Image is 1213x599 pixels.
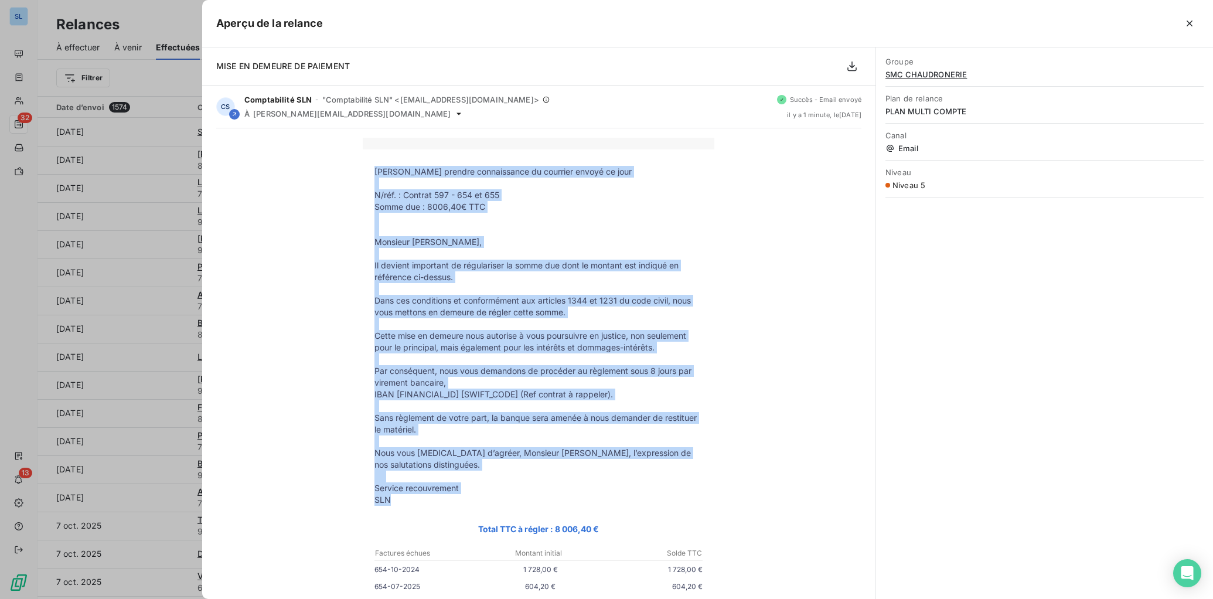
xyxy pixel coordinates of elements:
[253,109,451,118] span: [PERSON_NAME][EMAIL_ADDRESS][DOMAIN_NAME]
[1173,559,1201,587] div: Open Intercom Messenger
[374,201,703,213] p: Somme due : 8006,40€ TTC
[374,330,703,353] p: Cette mise en demeure nous autorise à vous poursuivre en justice, non seulement pour le principal...
[485,548,593,559] p: Montant initial
[885,144,1204,153] span: Email
[885,70,1204,79] span: SMC CHAUDRONERIE
[374,166,703,178] p: [PERSON_NAME] prendre connaissance du courrier envoyé ce jour
[595,580,703,593] p: 604,20 €
[486,563,595,576] p: 1 728,00 €
[244,95,312,104] span: Comptabilité SLN
[374,389,703,400] p: IBAN [FINANCIAL_ID] [SWIFT_CODE] (Ref contrat à rappeler).
[374,482,703,494] p: Service recouvrement
[375,548,483,559] p: Factures échues
[374,522,703,536] p: Total TTC à régler : 8 006,40 €
[216,15,323,32] h5: Aperçu de la relance
[885,57,1204,66] span: Groupe
[594,548,703,559] p: Solde TTC
[374,447,703,471] p: Nous vous [MEDICAL_DATA] d’agréer, Monsieur [PERSON_NAME], l’expression de nos salutations distin...
[892,181,925,190] span: Niveau 5
[790,96,861,103] span: Succès - Email envoyé
[885,168,1204,177] span: Niveau
[216,97,235,116] div: CS
[885,107,1204,116] span: PLAN MULTI COMPTE
[374,189,703,201] p: N/réf. : Contrat 597 - 654 et 655
[374,412,703,435] p: Sans règlement de votre part, la banque sera amenée à nous demander de restituer le matériel.
[885,131,1204,140] span: Canal
[374,295,703,318] p: Dans ces conditions et conformément aux articles 1344 et 1231 du code civil, nous vous mettons en...
[216,61,350,71] span: MISE EN DEMEURE DE PAIEMENT
[315,96,318,103] span: -
[885,94,1204,103] span: Plan de relance
[322,95,539,104] span: "Comptabilité SLN" <[EMAIL_ADDRESS][DOMAIN_NAME]>
[374,494,703,506] p: SLN
[244,109,250,118] span: À
[374,260,703,283] p: Il devient important de régulariser la somme due dont le montant est indiqué en référence ci-dessus.
[374,365,703,389] p: Par conséquent, nous vous demandons de procéder au règlement sous 8 jours par virement bancaire,
[374,580,486,593] p: 654-07-2025
[374,236,703,248] p: Monsieur [PERSON_NAME],
[595,563,703,576] p: 1 728,00 €
[374,563,486,576] p: 654-10-2024
[486,580,595,593] p: 604,20 €
[787,111,861,118] span: il y a 1 minute , le [DATE]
